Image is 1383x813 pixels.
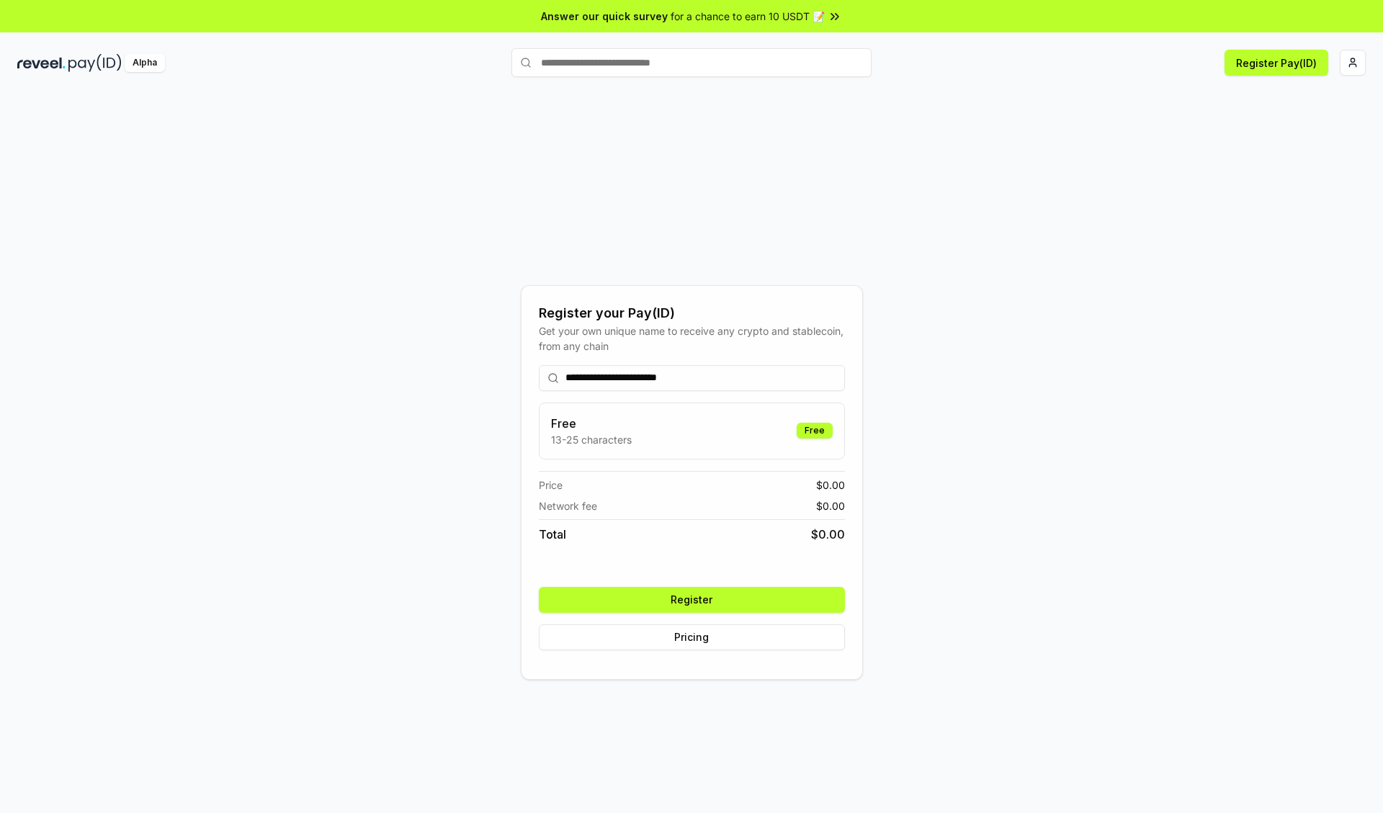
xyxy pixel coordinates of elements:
[539,587,845,613] button: Register
[539,303,845,323] div: Register your Pay(ID)
[811,526,845,543] span: $ 0.00
[17,54,66,72] img: reveel_dark
[551,415,632,432] h3: Free
[551,432,632,447] p: 13-25 characters
[671,9,825,24] span: for a chance to earn 10 USDT 📝
[539,323,845,354] div: Get your own unique name to receive any crypto and stablecoin, from any chain
[539,477,563,493] span: Price
[125,54,165,72] div: Alpha
[797,423,833,439] div: Free
[68,54,122,72] img: pay_id
[1225,50,1328,76] button: Register Pay(ID)
[539,498,597,513] span: Network fee
[539,526,566,543] span: Total
[541,9,668,24] span: Answer our quick survey
[816,477,845,493] span: $ 0.00
[816,498,845,513] span: $ 0.00
[539,624,845,650] button: Pricing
